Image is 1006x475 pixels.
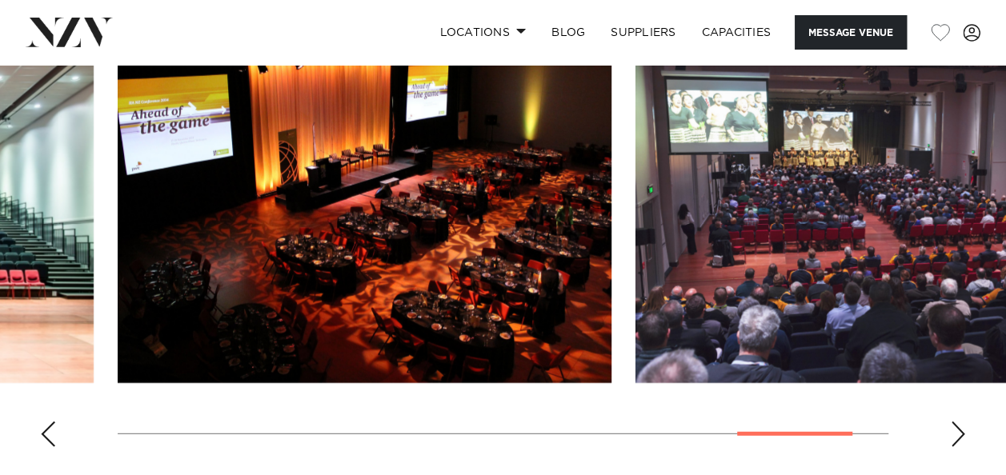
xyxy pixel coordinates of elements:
[118,21,611,383] swiper-slide: 9 / 10
[26,18,113,46] img: nzv-logo.png
[427,15,539,50] a: Locations
[689,15,784,50] a: Capacities
[795,15,907,50] button: Message Venue
[598,15,688,50] a: SUPPLIERS
[539,15,598,50] a: BLOG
